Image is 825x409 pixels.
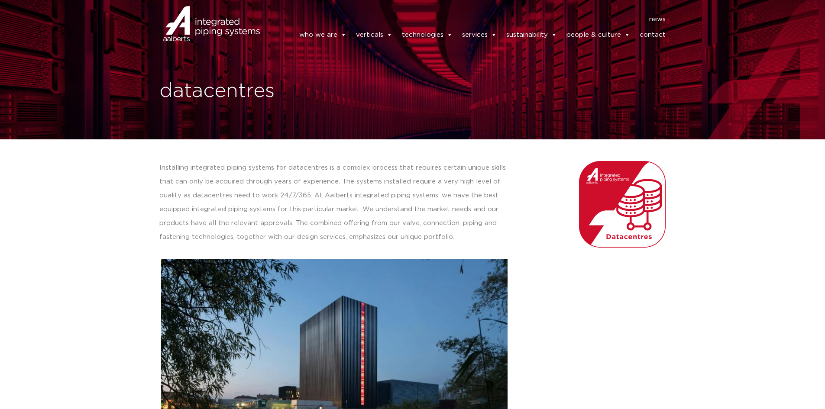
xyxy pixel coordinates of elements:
[649,13,666,26] a: news
[506,26,557,44] a: sustainability
[640,26,666,44] a: contact
[299,26,346,44] a: who we are
[402,26,453,44] a: technologies
[579,161,666,248] img: Aalberts_IPS_icon_datacentres_rgb
[566,26,630,44] a: people & culture
[462,26,497,44] a: services
[159,77,408,105] h1: datacentres
[273,13,666,26] nav: Menu
[159,161,510,244] p: Installing integrated piping systems for datacentres is a complex process that requires certain u...
[356,26,392,44] a: verticals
